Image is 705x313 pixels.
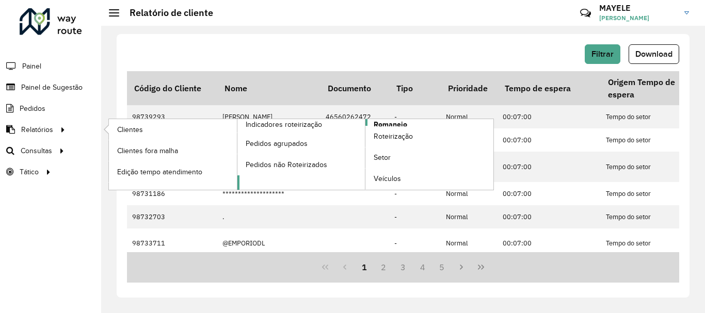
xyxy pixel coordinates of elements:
[585,44,620,64] button: Filtrar
[109,140,237,161] a: Clientes fora malha
[498,152,601,182] td: 00:07:00
[498,105,601,128] td: 00:07:00
[109,161,237,182] a: Edição tempo atendimento
[127,228,217,258] td: 98733711
[109,119,365,190] a: Indicadores roteirização
[246,159,327,170] span: Pedidos não Roteirizados
[127,71,217,105] th: Código do Cliente
[321,105,389,128] td: 46560262472
[117,145,178,156] span: Clientes fora malha
[601,205,704,228] td: Tempo do setor
[217,105,321,128] td: [PERSON_NAME]
[217,71,321,105] th: Nome
[591,50,614,58] span: Filtrar
[389,182,441,205] td: -
[321,71,389,105] th: Documento
[393,257,413,277] button: 3
[374,257,393,277] button: 2
[365,126,493,147] a: Roteirização
[635,50,672,58] span: Download
[365,147,493,168] a: Setor
[355,257,374,277] button: 1
[601,152,704,182] td: Tempo do setor
[599,13,677,23] span: [PERSON_NAME]
[374,173,401,184] span: Veículos
[452,257,471,277] button: Next Page
[374,131,413,142] span: Roteirização
[471,257,491,277] button: Last Page
[601,71,704,105] th: Origem Tempo de espera
[498,182,601,205] td: 00:07:00
[21,124,53,135] span: Relatórios
[389,105,441,128] td: -
[441,105,498,128] td: Normal
[374,152,391,163] span: Setor
[237,133,365,154] a: Pedidos agrupados
[441,205,498,228] td: Normal
[574,2,597,24] a: Contato Rápido
[21,145,52,156] span: Consultas
[389,71,441,105] th: Tipo
[441,182,498,205] td: Normal
[389,228,441,258] td: -
[413,257,432,277] button: 4
[498,228,601,258] td: 00:07:00
[237,154,365,175] a: Pedidos não Roteirizados
[601,105,704,128] td: Tempo do setor
[365,169,493,189] a: Veículos
[599,3,677,13] h3: MAYELE
[498,71,601,105] th: Tempo de espera
[127,205,217,228] td: 98732703
[246,138,308,149] span: Pedidos agrupados
[119,7,213,19] h2: Relatório de cliente
[441,71,498,105] th: Prioridade
[22,61,41,72] span: Painel
[498,128,601,152] td: 00:07:00
[246,119,322,130] span: Indicadores roteirização
[601,128,704,152] td: Tempo do setor
[217,228,321,258] td: @EMPORIODL
[432,257,452,277] button: 5
[20,167,39,177] span: Tático
[117,124,143,135] span: Clientes
[601,228,704,258] td: Tempo do setor
[217,205,321,228] td: .
[117,167,202,177] span: Edição tempo atendimento
[441,228,498,258] td: Normal
[21,82,83,93] span: Painel de Sugestão
[237,119,494,190] a: Romaneio
[601,182,704,205] td: Tempo do setor
[629,44,679,64] button: Download
[498,205,601,228] td: 00:07:00
[127,105,217,128] td: 98739293
[389,205,441,228] td: -
[374,119,407,130] span: Romaneio
[127,182,217,205] td: 98731186
[20,103,45,114] span: Pedidos
[109,119,237,140] a: Clientes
